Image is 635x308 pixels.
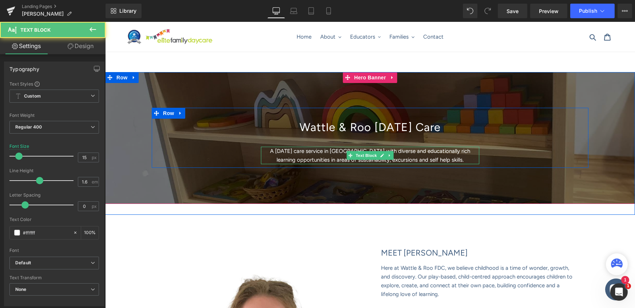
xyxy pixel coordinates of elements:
a: Contact [314,10,342,20]
input: Color [23,229,70,237]
div: Typography [9,62,39,72]
a: Expand / Collapse [24,50,33,61]
button: About [211,10,240,20]
a: Mobile [320,4,337,18]
div: Line Height [9,168,99,173]
button: Publish [570,4,615,18]
iframe: Intercom live chat [610,283,628,301]
a: Preview [530,4,567,18]
span: Save [507,7,519,15]
a: New Library [106,4,142,18]
span: 1 [625,283,631,289]
span: About [215,12,230,19]
span: Text Block [249,129,273,138]
div: Text Transform [9,275,99,280]
a: Expand / Collapse [283,50,292,61]
span: Hero Banner [247,50,282,61]
span: Educators [245,12,270,19]
i: Default [15,260,31,266]
div: Font Weight [9,113,99,118]
a: Expand / Collapse [71,86,80,97]
button: Redo [480,4,495,18]
div: Text Styles [9,81,99,87]
span: Preview [539,7,559,15]
h1: Wattle & Roo [DATE] Care [47,99,483,112]
span: Row [56,86,71,97]
div: % [81,226,99,239]
img: Elite Family Day Care [20,5,111,24]
span: Text Block [20,27,51,33]
div: Font [9,248,99,253]
span: px [92,155,98,160]
div: Font Size [9,144,29,149]
button: Families [281,10,313,20]
span: px [92,204,98,209]
span: Contact [318,12,338,19]
a: Tablet [302,4,320,18]
div: Text Color [9,217,99,222]
span: Home [191,12,206,19]
span: em [92,179,98,184]
span: Row [9,50,24,61]
button: More [618,4,632,18]
span: Library [119,8,136,14]
a: Desktop [267,4,285,18]
inbox-online-store-chat: Shopify online store chat [498,257,524,280]
a: Landing Pages [22,4,106,9]
button: Undo [463,4,477,18]
span: [PERSON_NAME] [22,11,64,17]
font: MEET [PERSON_NAME] [276,226,362,236]
font: Here at Wattle & Roo FDC, we believe childhood is a time of wonder, growth, and discovery. Our pl... [276,243,467,276]
b: None [15,287,27,292]
a: Design [54,38,107,54]
b: Custom [24,93,41,99]
span: Families [284,12,303,19]
a: Home [188,10,210,20]
a: Expand / Collapse [281,129,289,138]
b: Regular 400 [15,124,42,130]
a: Laptop [285,4,302,18]
button: Educators [241,10,279,20]
div: Letter Spacing [9,193,99,198]
span: Publish [579,8,597,14]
